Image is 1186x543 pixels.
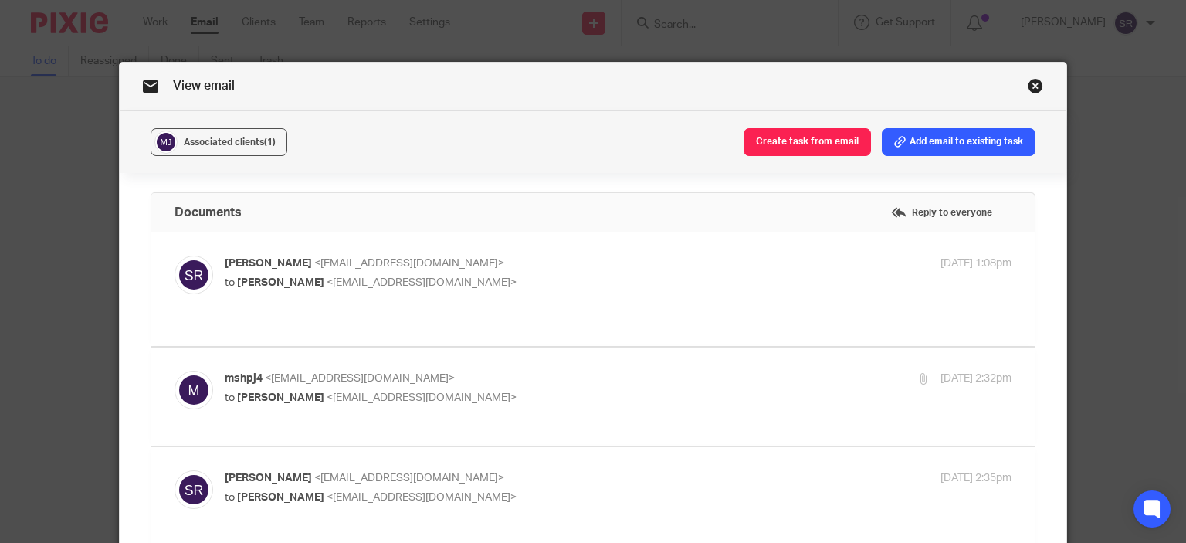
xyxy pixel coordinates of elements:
span: <[EMAIL_ADDRESS][DOMAIN_NAME]> [265,373,455,384]
span: <[EMAIL_ADDRESS][DOMAIN_NAME]> [327,277,517,288]
span: to [225,492,235,503]
button: Create task from email [744,128,871,156]
span: [PERSON_NAME] [225,473,312,484]
img: svg%3E [175,470,213,509]
span: <[EMAIL_ADDRESS][DOMAIN_NAME]> [314,258,504,269]
img: svg%3E [175,256,213,294]
label: Reply to everyone [887,201,996,224]
img: svg%3E [154,131,178,154]
span: [PERSON_NAME] [237,492,324,503]
span: [PERSON_NAME] [237,392,324,403]
p: [DATE] 2:35pm [940,470,1011,487]
p: [DATE] 1:08pm [940,256,1011,272]
span: (1) [264,137,276,147]
span: [PERSON_NAME] [225,258,312,269]
span: Associated clients [184,137,276,147]
span: to [225,277,235,288]
img: svg%3E [175,371,213,409]
span: mshpj4 [225,373,263,384]
span: [PERSON_NAME] [237,277,324,288]
span: <[EMAIL_ADDRESS][DOMAIN_NAME]> [327,492,517,503]
h4: Documents [175,205,242,220]
span: to [225,392,235,403]
a: Close this dialog window [1028,78,1043,99]
span: View email [173,80,235,92]
span: <[EMAIL_ADDRESS][DOMAIN_NAME]> [327,392,517,403]
p: [DATE] 2:32pm [940,371,1011,387]
span: <[EMAIL_ADDRESS][DOMAIN_NAME]> [314,473,504,484]
button: Associated clients(1) [151,128,287,156]
button: Add email to existing task [882,128,1035,156]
